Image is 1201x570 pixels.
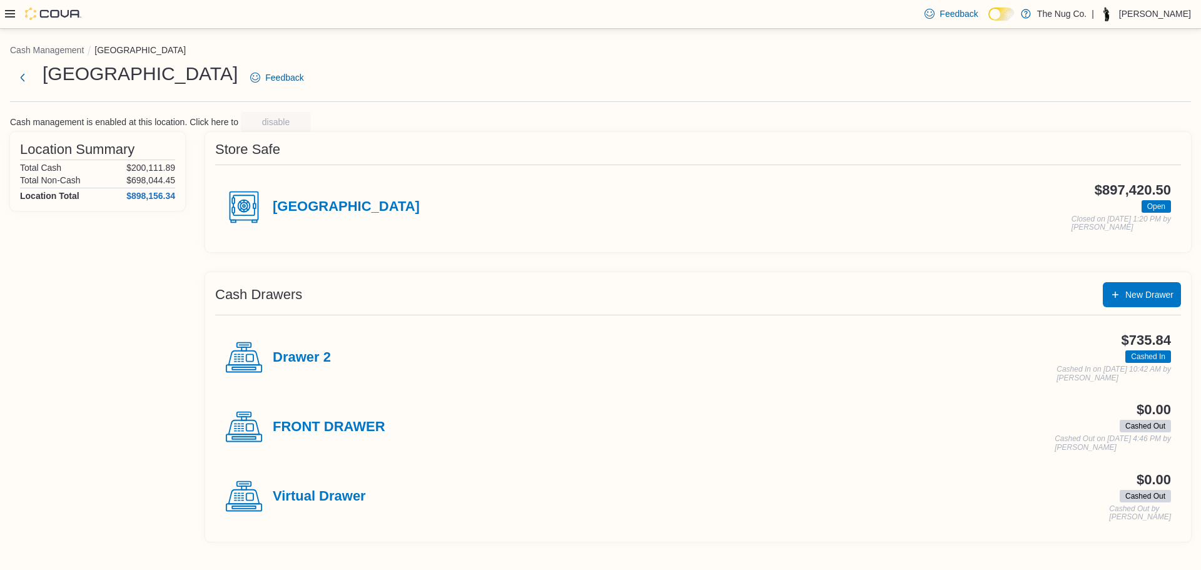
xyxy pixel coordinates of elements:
[241,112,311,132] button: disable
[940,8,978,20] span: Feedback
[265,71,303,84] span: Feedback
[1109,505,1171,522] p: Cashed Out by [PERSON_NAME]
[1057,365,1171,382] p: Cashed In on [DATE] 10:42 AM by [PERSON_NAME]
[10,44,1191,59] nav: An example of EuiBreadcrumbs
[1147,201,1165,212] span: Open
[1137,472,1171,487] h3: $0.00
[273,199,420,215] h4: [GEOGRAPHIC_DATA]
[262,116,290,128] span: disable
[1122,333,1171,348] h3: $735.84
[245,65,308,90] a: Feedback
[20,175,81,185] h6: Total Non-Cash
[10,117,238,127] p: Cash management is enabled at this location. Click here to
[1099,6,1114,21] div: Thomas Leeder
[126,163,175,173] p: $200,111.89
[1120,490,1171,502] span: Cashed Out
[1037,6,1087,21] p: The Nug Co.
[1072,215,1171,232] p: Closed on [DATE] 1:20 PM by [PERSON_NAME]
[273,350,331,366] h4: Drawer 2
[920,1,983,26] a: Feedback
[1125,420,1165,432] span: Cashed Out
[20,191,79,201] h4: Location Total
[126,191,175,201] h4: $898,156.34
[1137,402,1171,417] h3: $0.00
[1095,183,1171,198] h3: $897,420.50
[20,142,134,157] h3: Location Summary
[1092,6,1094,21] p: |
[1142,200,1171,213] span: Open
[94,45,186,55] button: [GEOGRAPHIC_DATA]
[10,65,35,90] button: Next
[215,287,302,302] h3: Cash Drawers
[1103,282,1181,307] button: New Drawer
[273,419,385,435] h4: FRONT DRAWER
[43,61,238,86] h1: [GEOGRAPHIC_DATA]
[25,8,81,20] img: Cova
[1125,288,1173,301] span: New Drawer
[1125,350,1171,363] span: Cashed In
[126,175,175,185] p: $698,044.45
[20,163,61,173] h6: Total Cash
[215,142,280,157] h3: Store Safe
[1055,435,1171,452] p: Cashed Out on [DATE] 4:46 PM by [PERSON_NAME]
[988,8,1015,21] input: Dark Mode
[10,45,84,55] button: Cash Management
[273,489,366,505] h4: Virtual Drawer
[1120,420,1171,432] span: Cashed Out
[1131,351,1165,362] span: Cashed In
[1119,6,1191,21] p: [PERSON_NAME]
[1125,491,1165,502] span: Cashed Out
